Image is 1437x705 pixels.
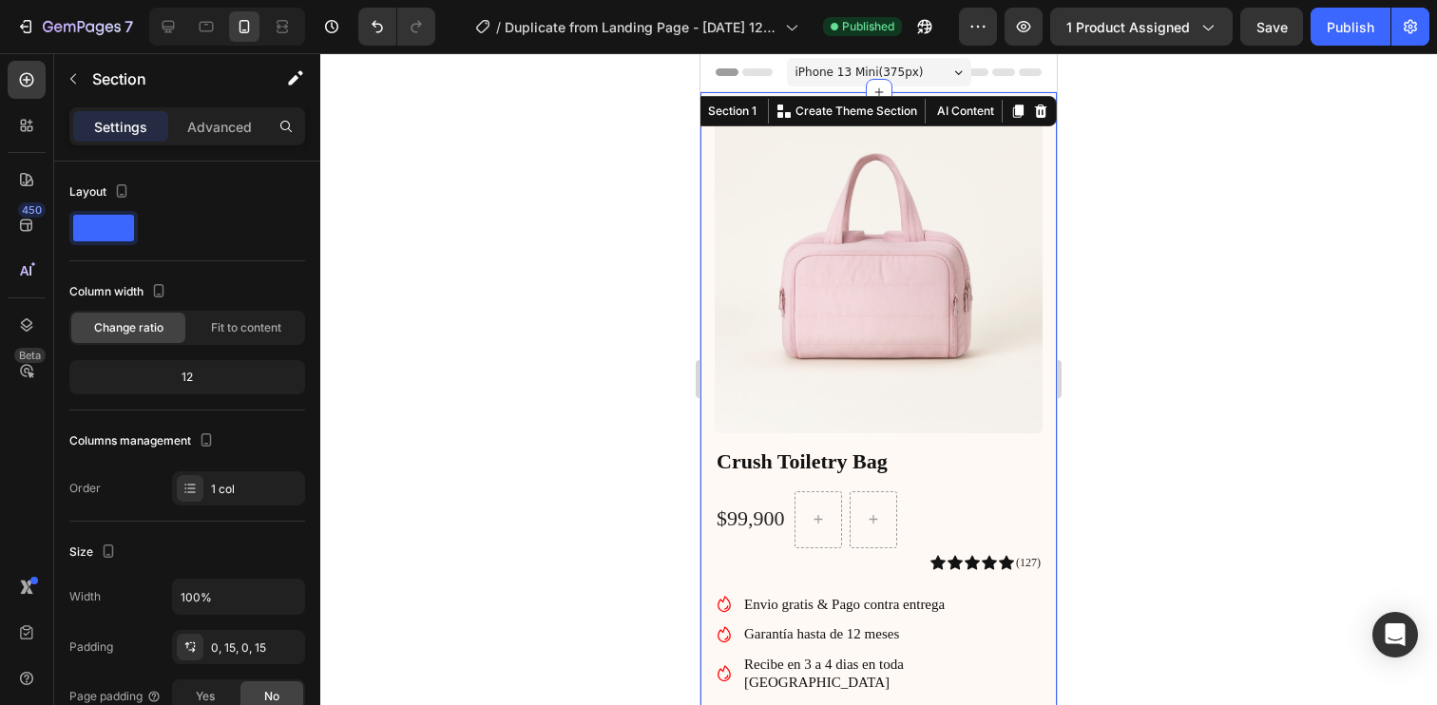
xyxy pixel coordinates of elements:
[69,180,133,205] div: Layout
[92,67,248,90] p: Section
[842,18,894,35] span: Published
[94,319,163,336] span: Change ratio
[1372,612,1418,657] div: Open Intercom Messenger
[1311,8,1390,46] button: Publish
[211,639,300,657] div: 0, 15, 0, 15
[8,8,142,46] button: 7
[69,688,162,705] div: Page padding
[69,480,101,497] div: Order
[1327,17,1374,37] div: Publish
[173,580,304,614] input: Auto
[1240,8,1303,46] button: Save
[505,17,777,37] span: Duplicate from Landing Page - [DATE] 12:18:46
[1066,17,1190,37] span: 1 product assigned
[196,688,215,705] span: Yes
[69,429,218,454] div: Columns management
[69,588,101,605] div: Width
[69,540,120,565] div: Size
[496,17,501,37] span: /
[94,117,147,137] p: Settings
[264,688,279,705] span: No
[211,319,281,336] span: Fit to content
[211,481,300,498] div: 1 col
[69,279,170,305] div: Column width
[1256,19,1288,35] span: Save
[187,117,252,137] p: Advanced
[18,202,46,218] div: 450
[69,638,113,656] div: Padding
[14,348,46,363] div: Beta
[358,8,435,46] div: Undo/Redo
[73,364,301,391] div: 12
[700,53,1057,705] iframe: Design area
[1050,8,1233,46] button: 1 product assigned
[125,15,133,38] p: 7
